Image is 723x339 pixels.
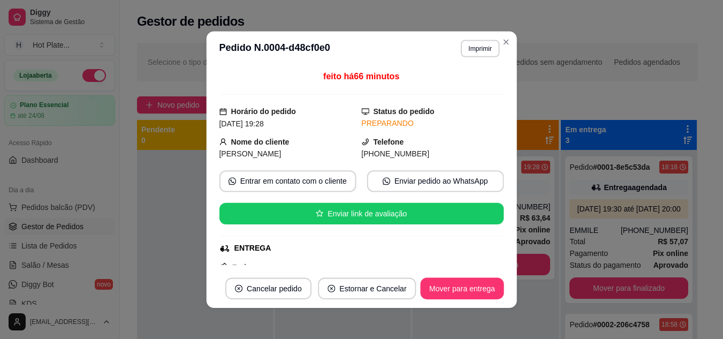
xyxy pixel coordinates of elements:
[219,119,264,127] span: [DATE] 19:28
[461,40,499,57] button: Imprimir
[323,72,399,81] span: feito há 66 minutos
[219,108,227,115] span: calendar
[374,138,404,146] strong: Telefone
[362,108,369,115] span: desktop
[497,33,514,50] button: Close
[362,138,369,145] span: phone
[362,149,430,158] span: [PHONE_NUMBER]
[367,170,504,192] button: whats-appEnviar pedido ao WhatsApp
[219,262,228,270] span: pushpin
[234,243,271,254] div: ENTREGA
[219,202,504,224] button: starEnviar link de avaliação
[231,138,290,146] strong: Nome do cliente
[328,284,335,292] span: close-circle
[229,177,236,185] span: whats-app
[219,138,227,145] span: user
[316,210,323,217] span: star
[235,284,242,292] span: close-circle
[421,277,504,299] button: Mover para entrega
[232,262,267,271] strong: Endereço
[383,177,390,185] span: whats-app
[318,277,416,299] button: close-circleEstornar e Cancelar
[219,149,281,158] span: [PERSON_NAME]
[219,40,331,57] h3: Pedido N. 0004-d48cf0e0
[374,107,435,116] strong: Status do pedido
[231,107,296,116] strong: Horário do pedido
[362,117,504,129] div: PREPARANDO
[219,170,356,192] button: whats-appEntrar em contato com o cliente
[225,277,311,299] button: close-circleCancelar pedido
